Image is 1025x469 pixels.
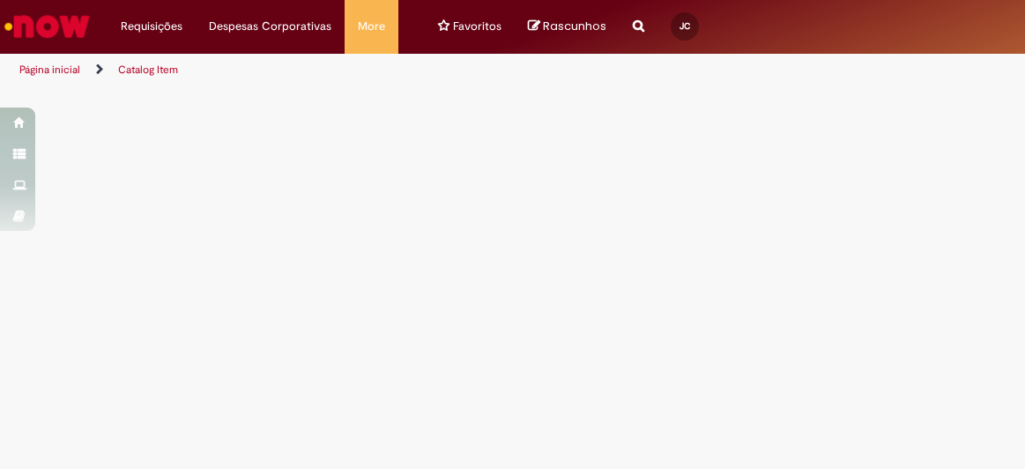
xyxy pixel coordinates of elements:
[118,63,178,77] a: Catalog Item
[209,18,331,35] span: Despesas Corporativas
[680,20,690,32] span: JC
[121,18,182,35] span: Requisições
[13,54,584,86] ul: Trilhas de página
[19,63,80,77] a: Página inicial
[543,18,606,34] span: Rascunhos
[453,18,501,35] span: Favoritos
[2,9,93,44] img: ServiceNow
[528,18,606,34] a: No momento, sua lista de rascunhos tem 0 Itens
[358,18,385,35] span: More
